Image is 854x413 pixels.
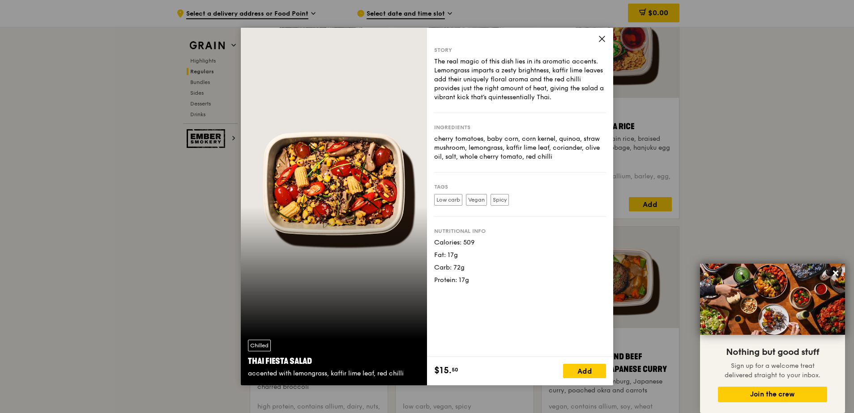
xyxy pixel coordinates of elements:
div: Tags [434,183,606,190]
button: Close [828,266,843,280]
img: DSC07876-Edit02-Large.jpeg [700,264,845,335]
div: The real magic of this dish lies in its aromatic accents. Lemongrass imparts a zesty brightness, ... [434,57,606,102]
div: Nutritional info [434,228,606,235]
div: accented with lemongrass, kaffir lime leaf, red chilli [248,369,420,378]
div: Chilled [248,340,271,351]
button: Join the crew [718,387,827,402]
div: Add [563,364,606,378]
span: Nothing but good stuff [726,347,819,358]
label: Low carb [434,194,462,206]
div: Story [434,46,606,54]
label: Spicy [491,194,509,206]
div: cherry tomatoes, baby corn, corn kernel, quinoa, straw mushroom, lemongrass, kaffir lime leaf, co... [434,135,606,161]
div: Ingredients [434,124,606,131]
div: Thai Fiesta Salad [248,355,420,367]
span: Sign up for a welcome treat delivered straight to your inbox. [725,362,820,379]
div: Carb: 72g [434,263,606,272]
span: 50 [452,366,458,373]
span: $15. [434,364,452,377]
div: Protein: 17g [434,276,606,285]
div: Fat: 17g [434,251,606,260]
label: Vegan [466,194,487,206]
div: Calories: 509 [434,238,606,247]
